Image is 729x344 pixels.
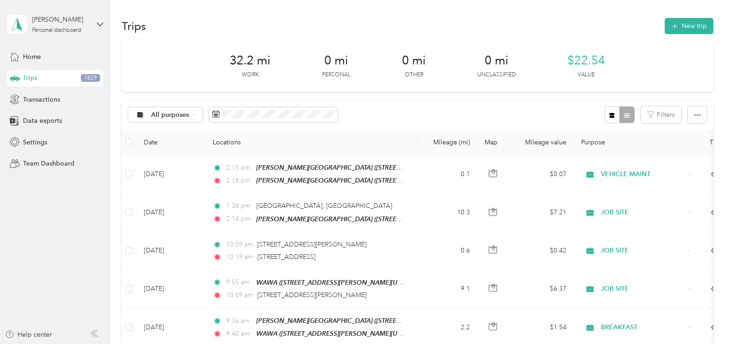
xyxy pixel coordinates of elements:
[32,15,90,24] div: [PERSON_NAME]
[226,163,252,173] span: 2:15 pm
[322,71,350,79] p: Personal
[226,214,252,224] span: 2:14 pm
[136,270,205,308] td: [DATE]
[226,201,252,211] span: 1:38 pm
[477,71,516,79] p: Unclassified
[226,316,252,326] span: 9:36 am
[257,291,367,299] span: [STREET_ADDRESS][PERSON_NAME]
[226,176,252,186] span: 2:18 pm
[257,253,316,261] span: [STREET_ADDRESS]
[417,130,477,155] th: Mileage (mi)
[242,71,259,79] p: Work
[226,329,252,339] span: 9:40 am
[32,28,81,33] div: Personal dashboard
[257,241,367,248] span: [STREET_ADDRESS][PERSON_NAME]
[205,130,417,155] th: Locations
[601,169,685,179] span: VEHICLE MAINT
[601,284,685,294] span: JOB SITE
[577,71,595,79] p: Value
[23,73,37,83] span: Trips
[256,215,520,223] span: [PERSON_NAME][GEOGRAPHIC_DATA] ([STREET_ADDRESS][PERSON_NAME][US_STATE])
[136,130,205,155] th: Date
[417,270,477,308] td: 9.1
[509,155,574,194] td: $0.07
[256,317,520,325] span: [PERSON_NAME][GEOGRAPHIC_DATA] ([STREET_ADDRESS][PERSON_NAME][US_STATE])
[230,53,271,68] span: 32.2 mi
[567,53,605,68] span: $22.54
[485,53,509,68] span: 0 mi
[405,71,424,79] p: Other
[601,207,685,218] span: JOB SITE
[226,290,253,300] span: 10:09 am
[256,164,520,172] span: [PERSON_NAME][GEOGRAPHIC_DATA] ([STREET_ADDRESS][PERSON_NAME][US_STATE])
[256,279,425,287] span: WAWA ([STREET_ADDRESS][PERSON_NAME][US_STATE])
[23,159,74,168] span: Team Dashboard
[477,130,509,155] th: Map
[641,106,681,123] button: Filters
[324,53,348,68] span: 0 mi
[601,322,685,333] span: BREAKFAST
[122,21,146,31] h1: Trips
[256,202,392,210] span: [GEOGRAPHIC_DATA], [GEOGRAPHIC_DATA]
[5,330,52,339] button: Help center
[509,270,574,308] td: $6.37
[417,194,477,232] td: 10.3
[417,155,477,194] td: 0.1
[136,194,205,232] td: [DATE]
[256,330,425,338] span: WAWA ([STREET_ADDRESS][PERSON_NAME][US_STATE])
[665,18,713,34] button: New trip
[417,232,477,270] td: 0.6
[509,194,574,232] td: $7.21
[23,138,47,147] span: Settings
[226,240,253,250] span: 10:09 am
[509,130,574,155] th: Mileage value
[136,155,205,194] td: [DATE]
[136,232,205,270] td: [DATE]
[226,277,252,287] span: 9:55 am
[402,53,426,68] span: 0 mi
[574,130,702,155] th: Purpose
[23,116,62,126] span: Data exports
[601,246,685,256] span: JOB SITE
[81,74,100,82] span: 1829
[23,52,41,62] span: Home
[678,292,729,344] iframe: Everlance-gr Chat Button Frame
[509,232,574,270] td: $0.42
[256,177,520,184] span: [PERSON_NAME][GEOGRAPHIC_DATA] ([STREET_ADDRESS][PERSON_NAME][US_STATE])
[226,252,253,262] span: 10:19 am
[151,112,189,118] span: All purposes
[23,95,60,104] span: Transactions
